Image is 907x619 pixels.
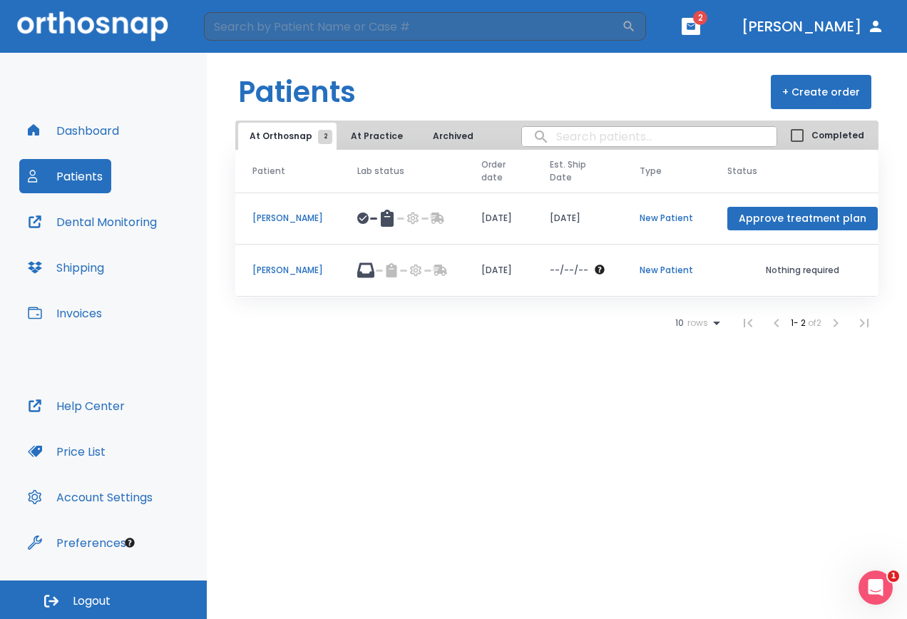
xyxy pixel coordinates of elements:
div: Close [245,23,271,48]
span: At Orthosnap [250,130,325,143]
span: Est. Ship Date [550,158,595,184]
div: Send us a messageWe'll be back online [DATE] [14,274,271,328]
p: Nothing required [727,264,878,277]
button: Archived [417,123,488,150]
img: Profile image for Michael [180,23,208,51]
div: Recent message [29,204,256,219]
div: • [DATE] [81,240,121,255]
button: Account Settings [19,480,161,514]
span: Type [640,165,662,178]
span: of 2 [808,317,821,329]
span: 2 [693,11,707,25]
div: tabs [238,123,481,150]
button: Help Center [19,389,133,423]
span: Order date [481,158,506,184]
img: Orthosnap [17,11,168,41]
p: [PERSON_NAME] [252,264,323,277]
button: Shipping [19,250,113,285]
button: Approve treatment plan [727,207,878,230]
span: Search for help [29,349,116,364]
span: 1 - 2 [791,317,808,329]
img: Profile image for Ma [207,23,235,51]
span: 10 [675,318,684,328]
div: How to Take Clinical Photographs [21,376,265,402]
span: Logout [73,593,111,609]
span: 1 [888,571,899,582]
button: Search for help [21,342,265,370]
div: Ma [63,240,78,255]
span: Messages [118,481,168,491]
h1: Patients [238,71,356,113]
td: [DATE] [533,193,622,245]
button: Messages [95,445,190,502]
button: At Practice [339,123,414,150]
p: --/--/-- [550,264,588,277]
div: How to Take Clinical Photographs [29,382,239,397]
div: Send us a message [29,286,238,301]
div: Recent messageProfile image for MaRate your conversationMa•[DATE] [14,192,271,267]
span: Patient [252,165,285,178]
div: The date will be available after approving treatment plan [550,264,605,277]
td: [DATE] [464,193,533,245]
button: [PERSON_NAME] [736,14,890,39]
div: Tooltip anchor [123,536,136,549]
input: Search by Patient Name or Case # [204,12,622,41]
div: Profile image for MaRate your conversationMa•[DATE] [15,213,270,266]
p: Hi [PERSON_NAME] [29,101,257,126]
button: Preferences [19,526,135,560]
button: Price List [19,434,114,469]
div: Dental Monitoring®: What it is and why we're partnering with them [29,408,239,438]
span: Lab status [357,165,404,178]
button: Patients [19,159,111,193]
img: Profile image for Ma [29,225,58,254]
p: New Patient [640,264,693,277]
div: We'll be back online [DATE] [29,301,238,316]
p: How can we help you? [29,126,257,174]
span: Completed [811,129,864,142]
button: Help [190,445,285,502]
button: + Create order [771,75,871,109]
span: Rate your conversation [63,226,195,237]
td: [DATE] [464,245,533,297]
span: rows [684,318,708,328]
span: Status [727,165,757,178]
img: logo [29,28,151,49]
button: Invoices [19,296,111,330]
button: Dental Monitoring [19,205,165,239]
iframe: Intercom live chat [859,571,893,605]
p: [PERSON_NAME] [252,212,323,225]
p: New Patient [640,212,693,225]
span: Home [31,481,63,491]
button: Dashboard [19,113,128,148]
span: 2 [318,130,332,144]
div: Dental Monitoring®: What it is and why we're partnering with them [21,402,265,444]
input: search [522,123,777,150]
span: Help [226,481,249,491]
